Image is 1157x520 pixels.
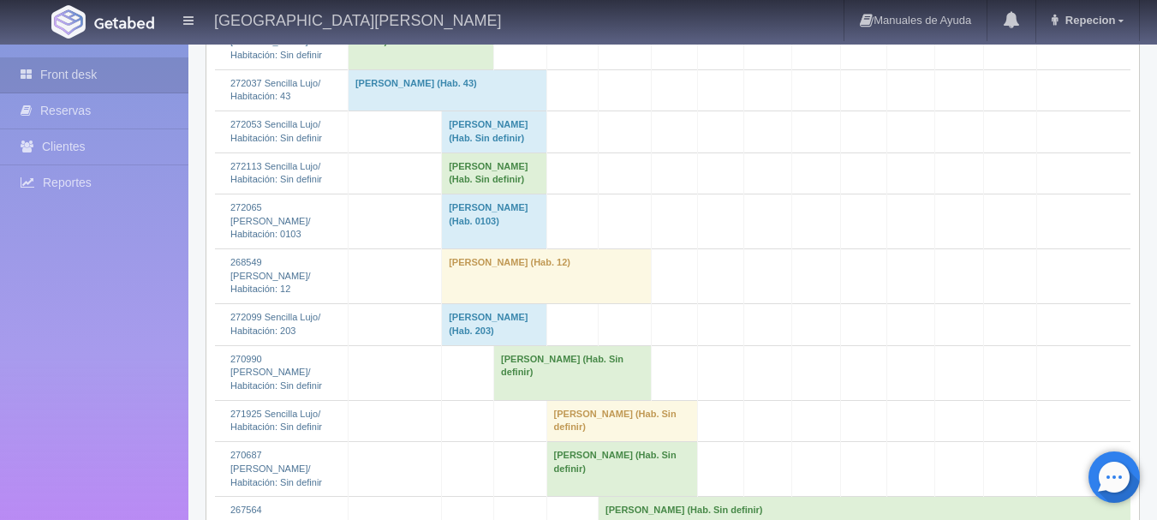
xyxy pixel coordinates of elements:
td: [PERSON_NAME] (Hab. Sin definir) [442,152,546,194]
td: [PERSON_NAME] (Hab. 203) [442,304,546,345]
a: 272053 Sencilla Lujo/Habitación: Sin definir [230,119,322,143]
span: Repecion [1061,14,1116,27]
td: [PERSON_NAME] (Hab. 12) [442,249,652,304]
img: Getabed [94,16,154,29]
a: 270990 [PERSON_NAME]/Habitación: Sin definir [230,354,322,391]
td: [PERSON_NAME] (Hab. Sin definir) [442,111,546,152]
a: 272065 [PERSON_NAME]/Habitación: 0103 [230,202,311,239]
a: 270687 [PERSON_NAME]/Habitación: Sin definir [230,450,322,487]
a: 272099 Sencilla Lujo/Habitación: 203 [230,312,320,336]
td: [PERSON_NAME] (Hab. Sin definir) [494,345,652,400]
a: 272037 Sencilla Lujo/Habitación: 43 [230,78,320,102]
a: 268549 [PERSON_NAME]/Habitación: 12 [230,257,311,294]
a: 272113 Sencilla Lujo/Habitación: Sin definir [230,161,322,185]
img: Getabed [51,5,86,39]
td: [PERSON_NAME] (Hab. 43) [348,69,546,111]
h4: [GEOGRAPHIC_DATA][PERSON_NAME] [214,9,501,30]
td: [PERSON_NAME] (Hab. Sin definir) [546,442,697,497]
td: [PERSON_NAME] (Hab. Sin definir) [546,400,697,441]
td: [PERSON_NAME] (Hab. 0103) [442,194,546,248]
a: 271925 Sencilla Lujo/Habitación: Sin definir [230,409,322,433]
